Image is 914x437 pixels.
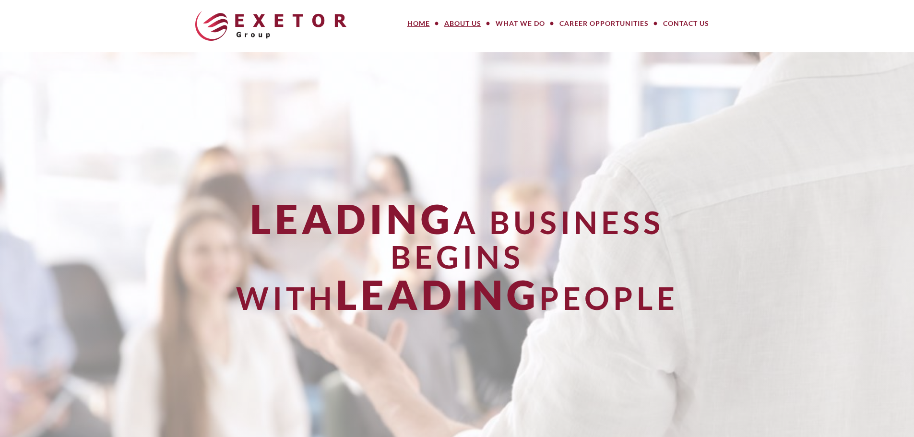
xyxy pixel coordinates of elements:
[250,194,453,243] span: Leading
[437,14,488,33] a: About Us
[195,11,346,41] img: The Exetor Group
[194,197,721,317] div: a Business Begins With People
[552,14,656,33] a: Career Opportunities
[656,14,716,33] a: Contact Us
[336,270,539,319] span: Leading
[400,14,437,33] a: Home
[488,14,552,33] a: What We Do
